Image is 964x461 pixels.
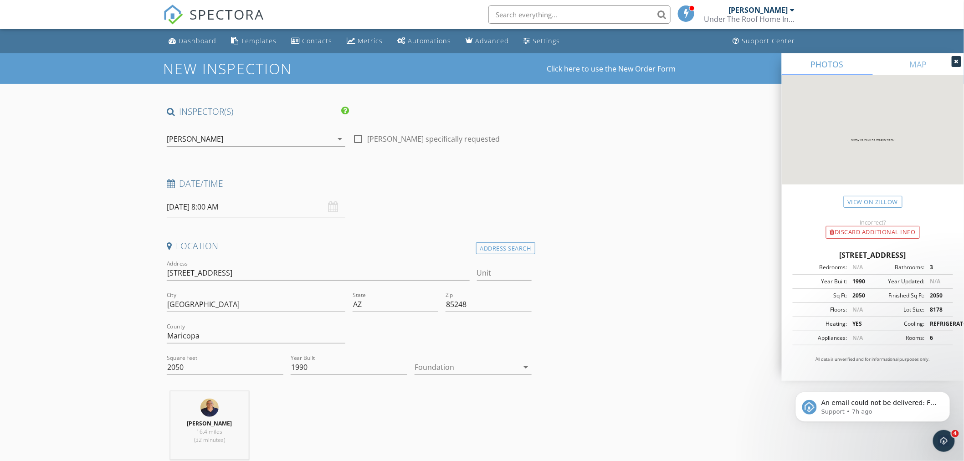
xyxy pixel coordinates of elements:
span: N/A [852,334,863,342]
span: 16.4 miles [197,428,223,435]
span: (32 minutes) [194,436,225,444]
div: Settings [533,36,560,45]
h4: Location [167,240,532,252]
div: Contacts [302,36,332,45]
div: Sq Ft: [795,292,847,300]
div: 2050 [924,292,950,300]
input: Search everything... [488,5,671,24]
div: [STREET_ADDRESS] [793,250,953,261]
a: Advanced [462,33,513,50]
div: Bathrooms: [873,263,924,271]
a: Support Center [729,33,799,50]
span: N/A [852,306,863,313]
strong: [PERSON_NAME] [187,420,232,427]
a: Dashboard [165,33,220,50]
div: Templates [241,36,277,45]
span: N/A [930,277,940,285]
div: 1990 [847,277,873,286]
div: Cooling: [873,320,924,328]
div: Discard Additional info [826,226,920,239]
a: Metrics [343,33,386,50]
a: Automations (Basic) [394,33,455,50]
input: Select date [167,196,345,218]
span: 4 [952,430,959,437]
a: Settings [520,33,564,50]
a: Contacts [287,33,336,50]
label: [PERSON_NAME] specifically requested [367,134,500,143]
div: Heating: [795,320,847,328]
div: Incorrect? [782,219,964,226]
h4: INSPECTOR(S) [167,106,349,118]
span: N/A [852,263,863,271]
div: Automations [408,36,451,45]
div: Address Search [476,242,535,255]
div: Under The Roof Home Inspections [704,15,795,24]
div: Support Center [742,36,795,45]
div: Year Built: [795,277,847,286]
h4: Date/Time [167,178,532,190]
div: Finished Sq Ft: [873,292,924,300]
div: [PERSON_NAME] [167,135,223,143]
i: arrow_drop_down [334,133,345,144]
a: View on Zillow [844,196,902,208]
div: 3 [924,263,950,271]
a: Click here to use the New Order Form [547,65,676,72]
div: Year Updated: [873,277,924,286]
div: Advanced [475,36,509,45]
img: streetview [782,75,964,206]
div: Floors: [795,306,847,314]
iframe: Intercom live chat [933,430,955,452]
div: Rooms: [873,334,924,342]
div: 6 [924,334,950,342]
div: Metrics [358,36,383,45]
div: Bedrooms: [795,263,847,271]
iframe: Intercom notifications message [782,373,964,436]
div: [PERSON_NAME] [729,5,788,15]
div: REFRIGERATOR [924,320,950,328]
a: Templates [227,33,280,50]
div: Dashboard [179,36,216,45]
img: The Best Home Inspection Software - Spectora [163,5,183,25]
h1: New Inspection [163,61,365,77]
div: 8178 [924,306,950,314]
a: MAP [873,53,964,75]
i: arrow_drop_down [521,362,532,373]
div: Appliances: [795,334,847,342]
p: All data is unverified and for informational purposes only. [793,356,953,363]
img: resized_20220419_172637001.jpeg [200,399,219,417]
div: YES [847,320,873,328]
a: SPECTORA [163,12,264,31]
span: SPECTORA [190,5,264,24]
div: Lot Size: [873,306,924,314]
div: 2050 [847,292,873,300]
a: PHOTOS [782,53,873,75]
